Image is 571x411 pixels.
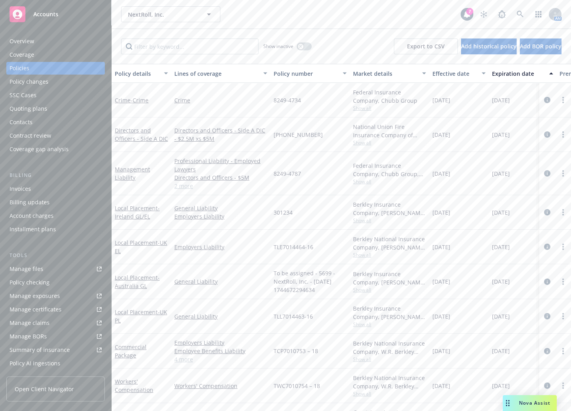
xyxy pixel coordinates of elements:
span: TCP7010753 – 18 [274,347,318,355]
span: Add historical policy [461,42,517,50]
a: Professional Liability - Employed Lawyers [174,157,267,173]
button: Policy number [270,64,350,83]
div: Lines of coverage [174,69,258,78]
span: [DATE] [492,96,510,104]
a: Installment plans [6,223,105,236]
a: Policy AI ingestions [6,357,105,370]
a: Employers Liability [174,243,267,251]
a: General Liability [174,277,267,286]
span: TLE7014464-16 [274,243,313,251]
button: Effective date [429,64,489,83]
div: Manage BORs [10,330,47,343]
input: Filter by keyword... [121,38,258,54]
a: Local Placement [115,204,160,220]
a: Employers Liability [174,212,267,221]
span: Show all [353,356,426,363]
a: more [558,207,568,217]
span: - Crime [131,96,149,104]
div: Policy AI ingestions [10,357,60,370]
a: circleInformation [542,381,552,390]
div: Manage claims [10,317,50,329]
span: Open Client Navigator [15,385,74,393]
a: Directors and Officers - Side A DIC [115,127,168,142]
a: Workers' Compensation [174,382,267,390]
div: Account charges [10,209,54,222]
span: [DATE] [432,131,450,139]
span: To be assigned - 5699 - NextRoll, Inc. - [DATE] 1744672294634 [274,269,347,294]
div: Federal Insurance Company, Chubb Group, CRC Group [353,161,426,178]
div: Coverage [10,48,34,61]
span: Show all [353,286,426,293]
span: [DATE] [492,208,510,217]
a: Crime [174,96,267,104]
a: Local Placement [115,274,160,290]
a: Coverage [6,48,105,61]
a: Overview [6,35,105,48]
div: Expiration date [492,69,544,78]
a: Policy changes [6,75,105,88]
button: Policy details [112,64,171,83]
button: Add BOR policy [520,38,561,54]
span: [DATE] [492,131,510,139]
div: SSC Cases [10,89,37,102]
div: Berkley Insurance Company, [PERSON_NAME] Corporation, Berkley Technology Underwriters (Internatio... [353,304,426,321]
span: 8249-4787 [274,169,301,178]
a: more [558,346,568,356]
span: TWC7010754 – 18 [274,382,320,390]
a: more [558,95,568,105]
span: Show inactive [263,43,293,50]
div: Contacts [10,116,33,129]
div: Berkley National Insurance Company, W.R. Berkley Corporation [353,374,426,390]
span: [DATE] [432,243,450,251]
a: Manage claims [6,317,105,329]
span: [DATE] [432,312,450,321]
a: Billing updates [6,196,105,209]
a: Manage exposures [6,290,105,302]
a: Management Liability [115,165,150,181]
a: Local Placement [115,239,167,255]
button: NextRoll, Inc. [121,6,220,22]
a: circleInformation [542,130,552,139]
div: Berkley National Insurance Company, [PERSON_NAME] Corporation, Berkley Technology Underwriters (I... [353,235,426,252]
div: Manage certificates [10,303,62,316]
a: Search [512,6,528,22]
div: Invoices [10,182,31,195]
button: Lines of coverage [171,64,270,83]
span: Add BOR policy [520,42,561,50]
a: more [558,169,568,178]
a: circleInformation [542,346,552,356]
a: Manage certificates [6,303,105,316]
span: Show all [353,252,426,258]
a: Contacts [6,116,105,129]
a: Policy checking [6,276,105,289]
span: Show all [353,139,426,146]
div: Policy changes [10,75,48,88]
span: - Australia GL [115,274,160,290]
span: 301234 [274,208,293,217]
span: Show all [353,321,426,328]
a: Manage files [6,263,105,275]
a: circleInformation [542,95,552,105]
a: Directors and Officers - Side A DIC - $2.5M xs $5M [174,126,267,143]
span: [DATE] [432,169,450,178]
span: [PHONE_NUMBER] [274,131,323,139]
span: Accounts [33,11,58,17]
a: Employers Liability [174,338,267,347]
div: Effective date [432,69,477,78]
a: Manage BORs [6,330,105,343]
a: Coverage gap analysis [6,143,105,156]
a: Commercial Package [115,343,147,359]
div: Berkley Insurance Company, [PERSON_NAME] Corporation, Berkley Technology Underwriters (Internatio... [353,200,426,217]
button: Nova Assist [503,395,557,411]
a: circleInformation [542,242,552,252]
button: Export to CSV [394,38,458,54]
a: SSC Cases [6,89,105,102]
div: Billing updates [10,196,50,209]
div: Manage files [10,263,43,275]
div: Quoting plans [10,102,47,115]
a: Workers' Compensation [115,378,153,394]
div: Manage exposures [10,290,60,302]
span: Show all [353,178,426,185]
span: Show all [353,390,426,397]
